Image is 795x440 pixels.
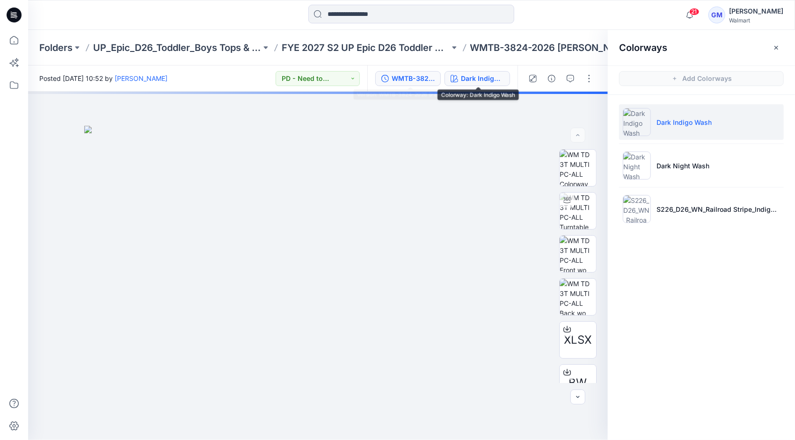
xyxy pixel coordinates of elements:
h2: Colorways [619,42,667,53]
span: Posted [DATE] 10:52 by [39,73,168,83]
a: Folders [39,41,73,54]
div: WMTB-3824-2026 Shortall-Opt-1 [392,73,435,84]
img: WM TD 3T MULTI PC-ALL Back wo Avatar [560,279,596,315]
span: XLSX [564,332,592,348]
a: UP_Epic_D26_Toddler_Boys Tops & Bottoms [93,41,261,54]
p: Dark Night Wash [656,161,709,171]
img: Dark Indigo Wash [623,108,651,136]
img: Dark Night Wash [623,151,651,180]
img: S226_D26_WN_Railroad Stripe_Indigo_G2906A [623,195,651,223]
div: Dark Indigo Wash [461,73,504,84]
span: 21 [689,8,700,15]
span: BW [569,375,587,391]
p: WMTB-3824-2026 [PERSON_NAME] [470,41,635,54]
button: Details [544,71,559,86]
img: WM TD 3T MULTI PC-ALL Turntable with Avatar [560,193,596,229]
img: WM TD 3T MULTI PC-ALL Colorway wo Avatar [560,150,596,186]
div: GM [708,7,725,23]
div: [PERSON_NAME] [729,6,783,17]
a: [PERSON_NAME] [115,74,168,82]
button: Dark Indigo Wash [445,71,510,86]
img: WM TD 3T MULTI PC-ALL Front wo Avatar [560,236,596,272]
p: S226_D26_WN_Railroad Stripe_Indigo_G2906A [656,204,780,214]
p: Dark Indigo Wash [656,117,712,127]
a: FYE 2027 S2 UP Epic D26 Toddler Boy Tops & Bottoms [282,41,450,54]
button: WMTB-3824-2026 [PERSON_NAME]-Opt-1 [375,71,441,86]
div: Walmart [729,17,783,24]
